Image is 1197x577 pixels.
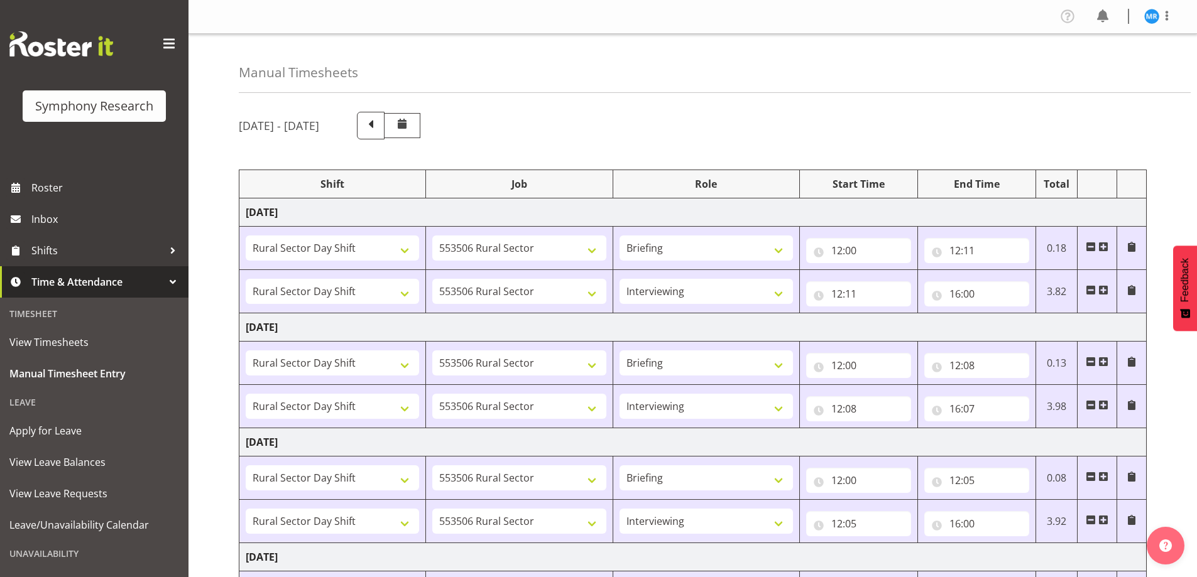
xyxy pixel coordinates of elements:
input: Click to select... [806,511,911,536]
div: End Time [924,176,1029,191]
td: [DATE] [239,543,1147,571]
span: Feedback [1179,258,1191,302]
input: Click to select... [924,238,1029,263]
a: View Leave Balances [3,446,185,478]
td: 0.08 [1036,456,1078,500]
td: [DATE] [239,313,1147,342]
a: Leave/Unavailability Calendar [3,509,185,541]
img: michael-robinson11856.jpg [1144,9,1159,24]
a: View Timesheets [3,326,185,358]
span: View Timesheets [9,333,179,352]
a: View Leave Requests [3,478,185,509]
input: Click to select... [806,281,911,306]
td: 3.92 [1036,500,1078,543]
button: Feedback - Show survey [1173,245,1197,331]
div: Unavailability [3,541,185,566]
td: 0.18 [1036,227,1078,270]
input: Click to select... [924,281,1029,306]
span: Time & Attendance [31,272,163,291]
h4: Manual Timesheets [239,65,358,80]
div: Start Time [806,176,911,191]
input: Click to select... [806,468,911,493]
div: Symphony Research [35,97,153,116]
input: Click to select... [924,353,1029,378]
td: [DATE] [239,198,1147,227]
div: Total [1042,176,1071,191]
span: Roster [31,178,182,197]
div: Timesheet [3,301,185,326]
span: Apply for Leave [9,421,179,440]
span: View Leave Balances [9,453,179,472]
a: Apply for Leave [3,415,185,446]
input: Click to select... [924,396,1029,421]
img: Rosterit website logo [9,31,113,57]
input: Click to select... [806,238,911,263]
h5: [DATE] - [DATE] [239,119,319,132]
td: 3.98 [1036,385,1078,428]
div: Shift [246,176,419,191]
input: Click to select... [806,353,911,378]
span: Shifts [31,241,163,260]
span: Manual Timesheet Entry [9,364,179,383]
img: help-xxl-2.png [1159,539,1172,552]
a: Manual Timesheet Entry [3,358,185,389]
div: Role [620,176,793,191]
input: Click to select... [924,511,1029,536]
div: Job [432,176,606,191]
td: 0.13 [1036,342,1078,385]
td: [DATE] [239,428,1147,456]
td: 3.82 [1036,270,1078,313]
input: Click to select... [806,396,911,421]
span: Inbox [31,210,182,229]
input: Click to select... [924,468,1029,493]
span: Leave/Unavailability Calendar [9,515,179,534]
span: View Leave Requests [9,484,179,503]
div: Leave [3,389,185,415]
